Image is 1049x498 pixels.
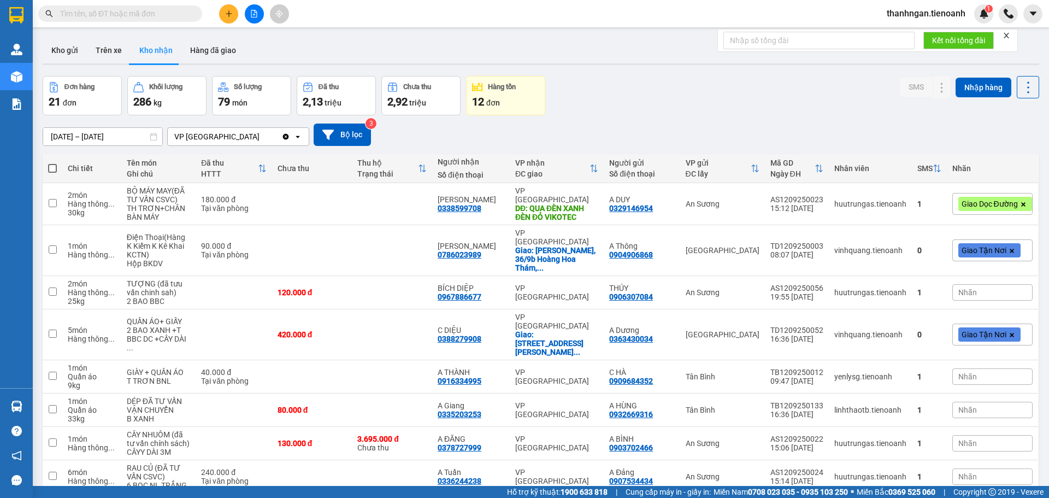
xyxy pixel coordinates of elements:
[108,250,115,259] span: ...
[515,401,598,419] div: VP [GEOGRAPHIC_DATA]
[68,200,116,208] div: Hàng thông thường
[834,472,906,481] div: huutrungas.tienoanh
[261,131,262,142] input: Selected VP Đà Lạt.
[686,372,759,381] div: Tân Bình
[609,326,674,335] div: A Dương
[127,317,190,326] div: QUẦN ÁO+ GIẤY
[127,430,190,448] div: CÂY NHUÔM (đã tư vấn chính sách)
[297,76,376,115] button: Đã thu2,13 triệu
[438,204,481,213] div: 0338599708
[68,191,116,200] div: 2 món
[60,8,189,20] input: Tìm tên, số ĐT hoặc mã đơn
[609,435,674,443] div: A BÌNH
[714,486,848,498] span: Miền Nam
[201,368,266,377] div: 40.000 đ
[68,397,116,406] div: 1 món
[1028,9,1038,19] span: caret-down
[834,330,906,339] div: vinhquang.tienoanh
[127,343,133,352] span: ...
[686,439,759,448] div: An Sương
[962,245,1006,255] span: Giao Tận Nơi
[770,435,823,443] div: AS1209250022
[438,157,504,166] div: Người nhận
[68,335,116,343] div: Hàng thông thường
[515,246,598,272] div: Giao: Savio Villa, 36/9b Hoàng Hoa Thám, Phường 10, Thành phố Đà Lạt, Lâm Đồng
[68,297,116,306] div: 25 kg
[888,488,935,496] strong: 0369 525 060
[438,410,481,419] div: 0335203253
[11,450,22,461] span: notification
[515,229,598,246] div: VP [GEOGRAPHIC_DATA]
[201,169,257,178] div: HTTT
[438,443,481,452] div: 0378727999
[609,410,653,419] div: 0932669316
[68,326,116,335] div: 5 món
[438,477,481,485] div: 0336244238
[537,263,544,272] span: ...
[49,95,61,108] span: 21
[574,348,580,356] span: ...
[510,154,604,183] th: Toggle SortBy
[770,477,823,485] div: 15:14 [DATE]
[962,330,1006,339] span: Giao Tận Nơi
[515,204,598,221] div: DĐ: QUA ĐÈN XANH ĐÈN ĐỎ VIKOTEC
[11,44,22,55] img: warehouse-icon
[127,397,190,414] div: DÉP ĐÃ TƯ VẤN VẬN CHUYỂN
[515,169,590,178] div: ĐC giao
[68,372,116,381] div: Quần áo
[609,159,674,167] div: Người gửi
[609,292,653,301] div: 0906307084
[357,435,427,452] div: Chưa thu
[127,204,190,221] div: TH TRƠN+CHÂN BÀN MÁY
[834,200,906,208] div: huutrungas.tienoanh
[127,326,190,352] div: 2 BAO XANH +T BBC DC +CÂY DÀI BBC
[68,381,116,390] div: 9 kg
[609,477,653,485] div: 0907534434
[438,195,504,204] div: C LINH
[609,195,674,204] div: A DUY
[686,406,759,414] div: Tân Bình
[149,83,182,91] div: Khối lượng
[609,368,674,377] div: C HÀ
[438,335,481,343] div: 0388279908
[108,200,115,208] span: ...
[770,410,823,419] div: 16:36 [DATE]
[293,132,302,141] svg: open
[131,37,181,63] button: Kho nhận
[438,171,504,179] div: Số điện thoại
[201,242,266,250] div: 90.000 đ
[127,76,207,115] button: Khối lượng286kg
[958,372,977,381] span: Nhãn
[686,200,759,208] div: An Sương
[515,159,590,167] div: VP nhận
[319,83,339,91] div: Đã thu
[686,159,751,167] div: VP gửi
[352,154,432,183] th: Toggle SortBy
[366,118,376,129] sup: 3
[278,164,347,173] div: Chưa thu
[63,98,76,107] span: đơn
[958,288,977,297] span: Nhãn
[357,435,427,443] div: 3.695.000 đ
[108,477,115,485] span: ...
[127,297,190,306] div: 2 BAO BBC
[834,288,906,297] div: huutrungas.tienoanh
[381,76,461,115] button: Chưa thu2,92 triệu
[108,335,115,343] span: ...
[609,377,653,385] div: 0909684352
[438,401,504,410] div: A Giang
[68,164,116,173] div: Chi tiết
[515,330,598,356] div: Giao: 46 Phan Đình Phùng, Phường 1, Đà Lạt, Lâm Đồng
[988,488,996,496] span: copyright
[45,10,53,17] span: search
[834,406,906,414] div: linhthaotb.tienoanh
[11,401,22,412] img: warehouse-icon
[201,204,266,213] div: Tại văn phòng
[917,330,941,339] div: 0
[201,250,266,259] div: Tại văn phòng
[68,250,116,259] div: Hàng thông thường
[979,9,989,19] img: icon-new-feature
[438,326,504,335] div: C DIỆU
[770,169,815,178] div: Ngày ĐH
[944,486,945,498] span: |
